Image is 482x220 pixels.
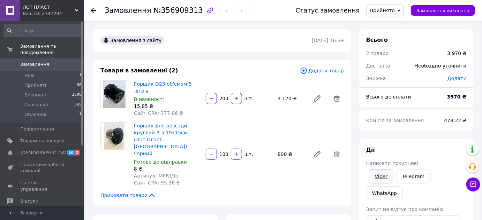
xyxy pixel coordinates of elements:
[134,123,188,156] a: Горщик для розсади круглий 3 л 19х15см (Лот Пласт, [GEOGRAPHIC_DATA]) чорний
[466,178,480,191] button: Чат з покупцем
[91,7,96,14] div: Повернутися назад
[77,82,82,88] span: 36
[444,118,467,123] span: 473.22 ₴
[366,63,390,69] span: Доставка
[447,94,467,100] b: 3970 ₴
[3,24,82,37] input: Пошук
[366,160,418,166] span: Написати покупцеві
[20,61,49,68] span: Замовлення
[20,126,54,132] span: Повідомлення
[67,150,75,156] span: 10
[103,81,126,108] img: Горщик D23 об'ємом 5 літрів
[134,96,164,102] span: В наявності
[105,6,151,15] span: Замовлення
[79,111,82,118] span: 1
[366,76,386,81] span: Знижка
[369,170,393,183] a: Viber
[24,111,46,118] span: Оплачені
[20,43,84,56] span: Замовлення та повідомлення
[20,138,65,144] span: Товари та послуги
[153,6,203,15] span: №356909313
[366,118,424,123] span: Комісія за замовлення
[134,110,183,116] span: Сайт СРА: 377.86 ₴
[396,170,430,183] a: Telegram
[447,76,467,81] span: Додати
[74,102,82,108] span: 369
[20,180,65,192] span: Панель управління
[243,95,254,102] div: шт.
[100,192,156,199] span: Приховати товари
[24,82,46,88] span: Прийняті
[411,5,475,16] button: Замовлення виконано
[104,123,125,150] img: Горщик для розсади круглий 3 л 19х15см (Лот Пласт, Україна) чорний
[24,92,46,98] span: Виконані
[23,10,84,17] div: Ваш ID: 2747294
[300,67,344,74] span: Додати товар
[134,103,200,110] div: 15,85 ₴
[243,151,254,158] div: шт.
[310,147,324,161] a: Редагувати
[100,36,164,45] div: Замовлення з сайту
[366,94,411,100] span: Всього до сплати
[24,102,48,108] span: Скасовані
[134,81,192,94] a: Горщик D23 об'ємом 5 літрів
[20,198,38,204] span: Відгуки
[366,50,389,56] span: 2 товари
[312,38,344,43] time: [DATE] 16:39
[134,173,179,179] span: Артикул: MPR19b
[416,8,469,13] span: Замовлення виконано
[330,147,344,161] span: Видалити
[411,58,471,73] div: Необхідно уточнити
[134,165,200,172] div: 8 ₴
[310,92,324,105] a: Редагувати
[370,8,395,13] span: Прийнято
[296,7,360,14] div: Статус замовлення
[100,67,178,74] span: Товари в замовленні (2)
[72,92,82,98] span: 3608
[24,72,35,79] span: Нові
[75,150,80,156] span: 2
[20,162,65,174] span: Показники роботи компанії
[366,186,403,200] a: WhatsApp
[134,159,187,165] span: Готово до відправки
[275,149,308,159] div: 800 ₴
[447,50,467,57] div: 3 970 ₴
[20,150,72,156] span: [DEMOGRAPHIC_DATA]
[134,180,180,186] span: Сайт СРА: 95.36 ₴
[275,94,308,103] div: 3 170 ₴
[79,72,82,79] span: 1
[366,37,388,43] span: Всього
[366,147,375,153] span: Дії
[330,92,344,105] span: Видалити
[366,206,444,212] span: Запит на відгук про компанію
[23,4,75,10] span: ЛОТ ПЛАСТ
